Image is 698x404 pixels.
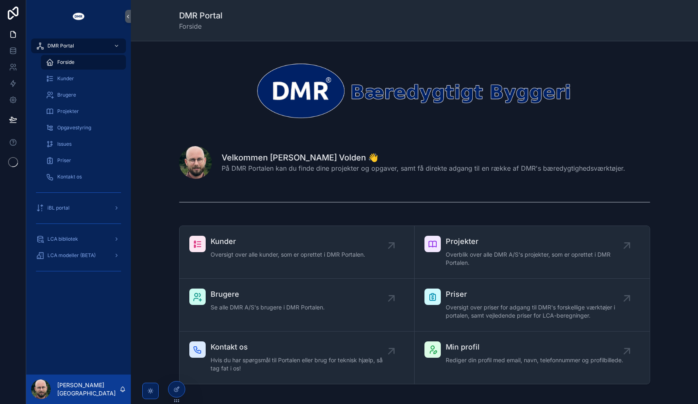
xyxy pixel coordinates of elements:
p: [PERSON_NAME] [GEOGRAPHIC_DATA] [57,381,119,397]
a: Brugere [41,88,126,102]
span: Projekter [57,108,79,115]
a: KunderOversigt over alle kunder, som er oprettet i DMR Portalen. [180,226,415,279]
span: Forside [179,21,222,31]
span: Rediger din profil med email, navn, telefonnummer og profilbillede. [446,356,623,364]
span: Kunder [57,75,74,82]
span: Priser [446,289,627,300]
a: Kontakt osHvis du har spørgsmål til Portalen eller brug for teknisk hjælp, så tag fat i os! [180,332,415,384]
div: scrollable content [26,33,131,288]
a: PriserOversigt over priser for adgang til DMR's forskellige værktøjer i portalen, samt vejledende... [415,279,650,332]
span: Se alle DMR A/S's brugere i DMR Portalen. [211,303,325,311]
span: Oversigt over alle kunder, som er oprettet i DMR Portalen. [211,251,365,259]
img: 30475-dmr_logo_baeredygtigt-byggeri_space-arround---noloco---narrow---transparrent---white-DMR.png [179,61,650,120]
a: Kontakt os [41,169,126,184]
a: LCA bibliotek [31,232,126,246]
a: BrugereSe alle DMR A/S's brugere i DMR Portalen. [180,279,415,332]
span: Projekter [446,236,627,247]
span: Hvis du har spørgsmål til Portalen eller brug for teknisk hjælp, så tag fat i os! [211,356,391,372]
span: Brugere [57,92,76,98]
a: Projekter [41,104,126,119]
a: Min profilRediger din profil med email, navn, telefonnummer og profilbillede. [415,332,650,384]
span: På DMR Portalen kan du finde dine projekter og opgaver, samt få direkte adgang til en række af DM... [222,163,625,173]
span: iBL portal [47,205,70,211]
a: iBL portal [31,201,126,215]
a: ProjekterOverblik over alle DMR A/S's projekter, som er oprettet i DMR Portalen. [415,226,650,279]
h1: DMR Portal [179,10,222,21]
a: DMR Portal [31,38,126,53]
span: LCA modeller (BETA) [47,252,96,259]
a: Forside [41,55,126,70]
span: Brugere [211,289,325,300]
span: Issues [57,141,72,147]
span: Min profil [446,341,623,353]
a: Opgavestyring [41,120,126,135]
span: Forside [57,59,74,65]
a: Priser [41,153,126,168]
h1: Velkommen [PERSON_NAME] Volden 👋 [222,152,625,163]
span: Oversigt over priser for adgang til DMR's forskellige værktøjer i portalen, samt vejledende prise... [446,303,627,320]
span: Overblik over alle DMR A/S's projekter, som er oprettet i DMR Portalen. [446,251,627,267]
span: Kontakt os [211,341,391,353]
a: LCA modeller (BETA) [31,248,126,263]
a: Issues [41,137,126,151]
span: Kunder [211,236,365,247]
img: App logo [72,10,85,23]
span: DMR Portal [47,43,74,49]
span: LCA bibliotek [47,236,78,242]
a: Kunder [41,71,126,86]
span: Opgavestyring [57,124,91,131]
span: Priser [57,157,71,164]
span: Kontakt os [57,174,82,180]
